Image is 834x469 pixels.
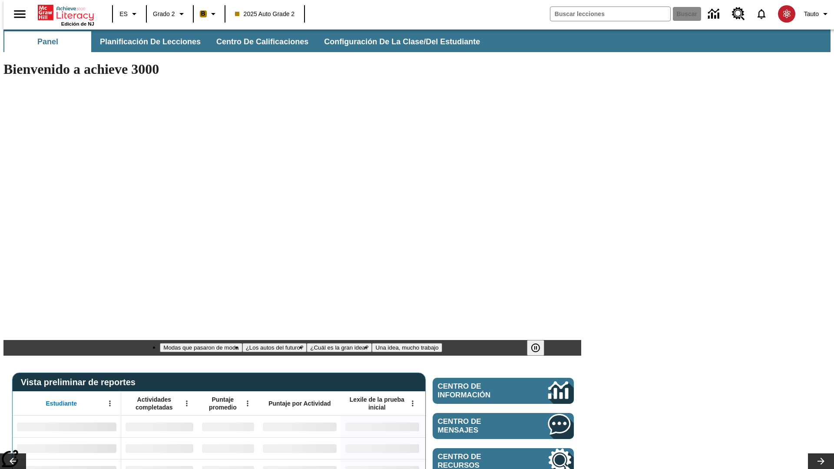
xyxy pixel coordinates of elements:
[3,30,831,52] div: Subbarra de navegación
[180,397,193,410] button: Abrir menú
[242,343,307,352] button: Diapositiva 2 ¿Los autos del futuro?
[241,397,254,410] button: Abrir menú
[93,31,208,52] button: Planificación de lecciones
[201,8,205,19] span: B
[198,437,258,459] div: Sin datos,
[216,37,308,47] span: Centro de calificaciones
[21,377,140,387] span: Vista preliminar de reportes
[235,10,295,19] span: 2025 Auto Grade 2
[61,21,94,26] span: Edición de NJ
[727,2,750,26] a: Centro de recursos, Se abrirá en una pestaña nueva.
[100,37,201,47] span: Planificación de lecciones
[7,1,33,27] button: Abrir el menú lateral
[804,10,819,19] span: Tauto
[324,37,480,47] span: Configuración de la clase/del estudiante
[160,343,242,352] button: Diapositiva 1 Modas que pasaron de moda
[317,31,487,52] button: Configuración de la clase/del estudiante
[433,413,574,439] a: Centro de mensajes
[550,7,670,21] input: Buscar campo
[3,61,581,77] h1: Bienvenido a achieve 3000
[703,2,727,26] a: Centro de información
[438,382,519,400] span: Centro de información
[38,4,94,21] a: Portada
[126,396,183,411] span: Actividades completadas
[38,3,94,26] div: Portada
[209,31,315,52] button: Centro de calificaciones
[121,416,198,437] div: Sin datos,
[37,37,58,47] span: Panel
[268,400,331,407] span: Puntaje por Actividad
[433,378,574,404] a: Centro de información
[773,3,801,25] button: Escoja un nuevo avatar
[372,343,442,352] button: Diapositiva 4 Una idea, mucho trabajo
[406,397,419,410] button: Abrir menú
[4,31,91,52] button: Panel
[103,397,116,410] button: Abrir menú
[121,437,198,459] div: Sin datos,
[527,340,553,356] div: Pausar
[153,10,175,19] span: Grado 2
[3,31,488,52] div: Subbarra de navegación
[202,396,244,411] span: Puntaje promedio
[801,6,834,22] button: Perfil/Configuración
[198,416,258,437] div: Sin datos,
[438,417,522,435] span: Centro de mensajes
[46,400,77,407] span: Estudiante
[750,3,773,25] a: Notificaciones
[778,5,795,23] img: avatar image
[527,340,544,356] button: Pausar
[345,396,409,411] span: Lexile de la prueba inicial
[196,6,222,22] button: Boost El color de la clase es anaranjado claro. Cambiar el color de la clase.
[149,6,190,22] button: Grado: Grado 2, Elige un grado
[808,453,834,469] button: Carrusel de lecciones, seguir
[119,10,128,19] span: ES
[307,343,372,352] button: Diapositiva 3 ¿Cuál es la gran idea?
[116,6,143,22] button: Lenguaje: ES, Selecciona un idioma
